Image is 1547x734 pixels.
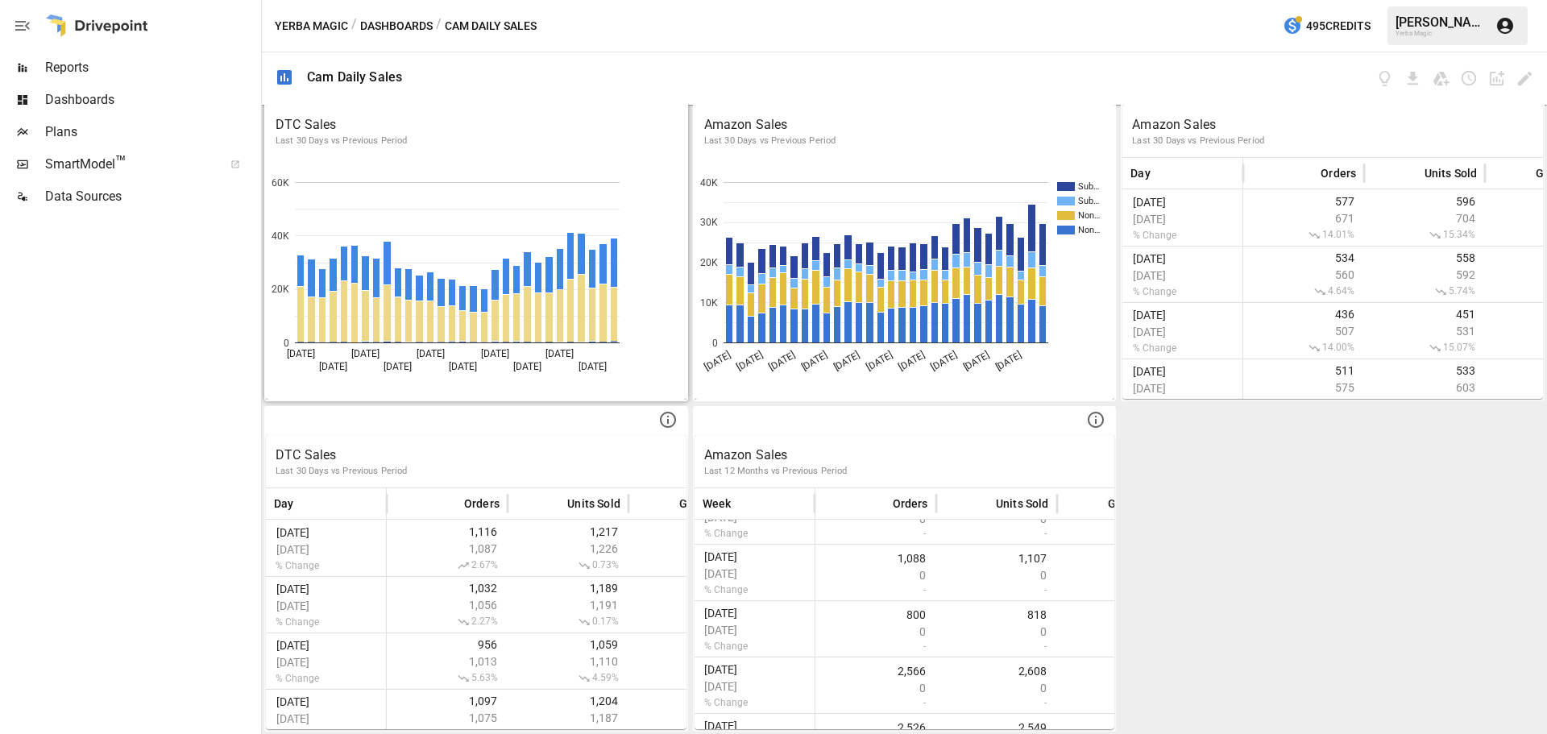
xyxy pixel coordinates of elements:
[567,496,620,512] span: Units Sold
[1372,229,1477,242] span: 15.34%
[823,699,928,707] span: -
[637,638,741,651] span: $54,154
[1132,135,1533,147] p: Last 30 Days vs Previous Period
[272,177,289,189] text: 60K
[1372,195,1477,208] span: 596
[1487,69,1506,88] button: Add widget
[944,608,1049,621] span: 818
[284,338,289,349] text: 0
[274,616,378,628] span: % Change
[1251,381,1356,394] span: 575
[274,712,378,725] span: [DATE]
[1065,699,1170,707] span: -
[1372,381,1477,394] span: 603
[516,711,620,724] span: 1,187
[1065,665,1170,678] span: $121,349
[1251,308,1356,321] span: 436
[266,158,682,400] div: A chart.
[637,695,741,707] span: $61,568
[1065,721,1170,734] span: $135,390
[1460,69,1479,88] button: Schedule dashboard
[703,641,807,652] span: % Change
[274,695,378,708] span: [DATE]
[1321,165,1356,181] span: Orders
[637,655,741,668] span: $59,759
[395,711,500,724] span: 1,075
[893,496,928,512] span: Orders
[543,492,566,515] button: Sort
[823,721,928,734] span: 2,526
[703,663,807,676] span: [DATE]
[703,528,807,539] span: % Change
[516,559,620,572] span: 0.73%
[823,586,928,594] span: -
[395,559,500,572] span: 2.67%
[1372,342,1477,355] span: 15.07%
[1065,625,1170,638] span: $0
[799,349,829,373] text: [DATE]
[1065,569,1170,582] span: $0
[1425,165,1478,181] span: Units Sold
[449,361,477,372] text: [DATE]
[417,348,445,359] text: [DATE]
[1404,69,1422,88] button: Download dashboard
[869,492,891,515] button: Sort
[1512,162,1534,185] button: Sort
[307,69,402,85] div: Cam Daily Sales
[395,655,500,668] span: 1,013
[287,348,315,359] text: [DATE]
[351,348,379,359] text: [DATE]
[115,152,126,172] span: ™
[516,542,620,555] span: 1,226
[703,607,807,620] span: [DATE]
[1306,16,1371,36] span: 495 Credits
[1152,162,1175,185] button: Sort
[384,361,412,372] text: [DATE]
[274,673,378,684] span: % Change
[360,16,433,36] button: Dashboards
[704,465,1105,478] p: Last 12 Months vs Previous Period
[1130,230,1234,241] span: % Change
[944,529,1049,537] span: -
[274,599,378,612] span: [DATE]
[823,608,928,621] span: 800
[351,16,357,36] div: /
[1130,286,1234,297] span: % Change
[1065,608,1170,621] span: $32,192
[823,642,928,650] span: -
[516,525,620,538] span: 1,217
[637,542,741,555] span: $65,568
[513,361,541,372] text: [DATE]
[464,496,500,512] span: Orders
[993,349,1023,373] text: [DATE]
[1078,210,1100,221] text: Non…
[1296,162,1319,185] button: Sort
[1065,586,1170,594] span: -
[823,665,928,678] span: 2,566
[516,672,620,685] span: 4.59%
[516,695,620,707] span: 1,204
[703,680,807,693] span: [DATE]
[767,349,797,373] text: [DATE]
[944,569,1049,582] span: 0
[516,638,620,651] span: 1,059
[1372,364,1477,377] span: 533
[864,349,894,373] text: [DATE]
[637,672,741,685] span: 9.38%
[655,492,678,515] button: Sort
[274,560,378,571] span: % Change
[1130,213,1234,226] span: [DATE]
[699,217,717,228] text: 30K
[1108,496,1170,512] span: Gross Sales
[1396,30,1486,37] div: Yerba Magic
[1078,196,1099,206] text: Sub…
[395,616,500,628] span: 2.27%
[699,257,717,268] text: 20K
[972,492,994,515] button: Sort
[45,187,258,206] span: Data Sources
[274,526,378,539] span: [DATE]
[275,16,348,36] button: Yerba Magic
[272,284,289,295] text: 20K
[1130,399,1234,410] span: % Change
[274,639,378,652] span: [DATE]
